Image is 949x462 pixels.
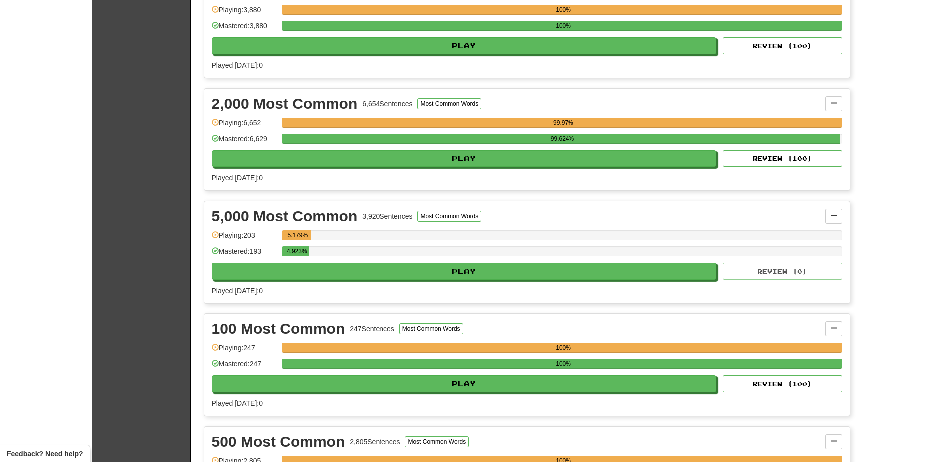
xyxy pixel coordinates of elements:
[212,321,345,336] div: 100 Most Common
[417,211,481,222] button: Most Common Words
[212,263,717,280] button: Play
[212,174,263,182] span: Played [DATE]: 0
[285,343,842,353] div: 100%
[723,375,842,392] button: Review (100)
[285,246,309,256] div: 4.923%
[212,343,277,359] div: Playing: 247
[399,323,463,334] button: Most Common Words
[212,287,263,295] span: Played [DATE]: 0
[362,99,412,109] div: 6,654 Sentences
[212,375,717,392] button: Play
[212,118,277,134] div: Playing: 6,652
[212,5,277,21] div: Playing: 3,880
[285,359,842,369] div: 100%
[212,61,263,69] span: Played [DATE]: 0
[212,359,277,375] div: Mastered: 247
[285,5,842,15] div: 100%
[405,436,469,447] button: Most Common Words
[362,211,412,221] div: 3,920 Sentences
[285,21,842,31] div: 100%
[212,21,277,37] div: Mastered: 3,880
[285,118,842,128] div: 99.97%
[350,324,394,334] div: 247 Sentences
[350,437,400,447] div: 2,805 Sentences
[723,37,842,54] button: Review (100)
[7,449,83,459] span: Open feedback widget
[212,434,345,449] div: 500 Most Common
[212,246,277,263] div: Mastered: 193
[723,150,842,167] button: Review (100)
[285,230,311,240] div: 5.179%
[212,96,358,111] div: 2,000 Most Common
[212,209,358,224] div: 5,000 Most Common
[212,37,717,54] button: Play
[723,263,842,280] button: Review (0)
[417,98,481,109] button: Most Common Words
[212,399,263,407] span: Played [DATE]: 0
[212,230,277,247] div: Playing: 203
[285,134,840,144] div: 99.624%
[212,134,277,150] div: Mastered: 6,629
[212,150,717,167] button: Play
